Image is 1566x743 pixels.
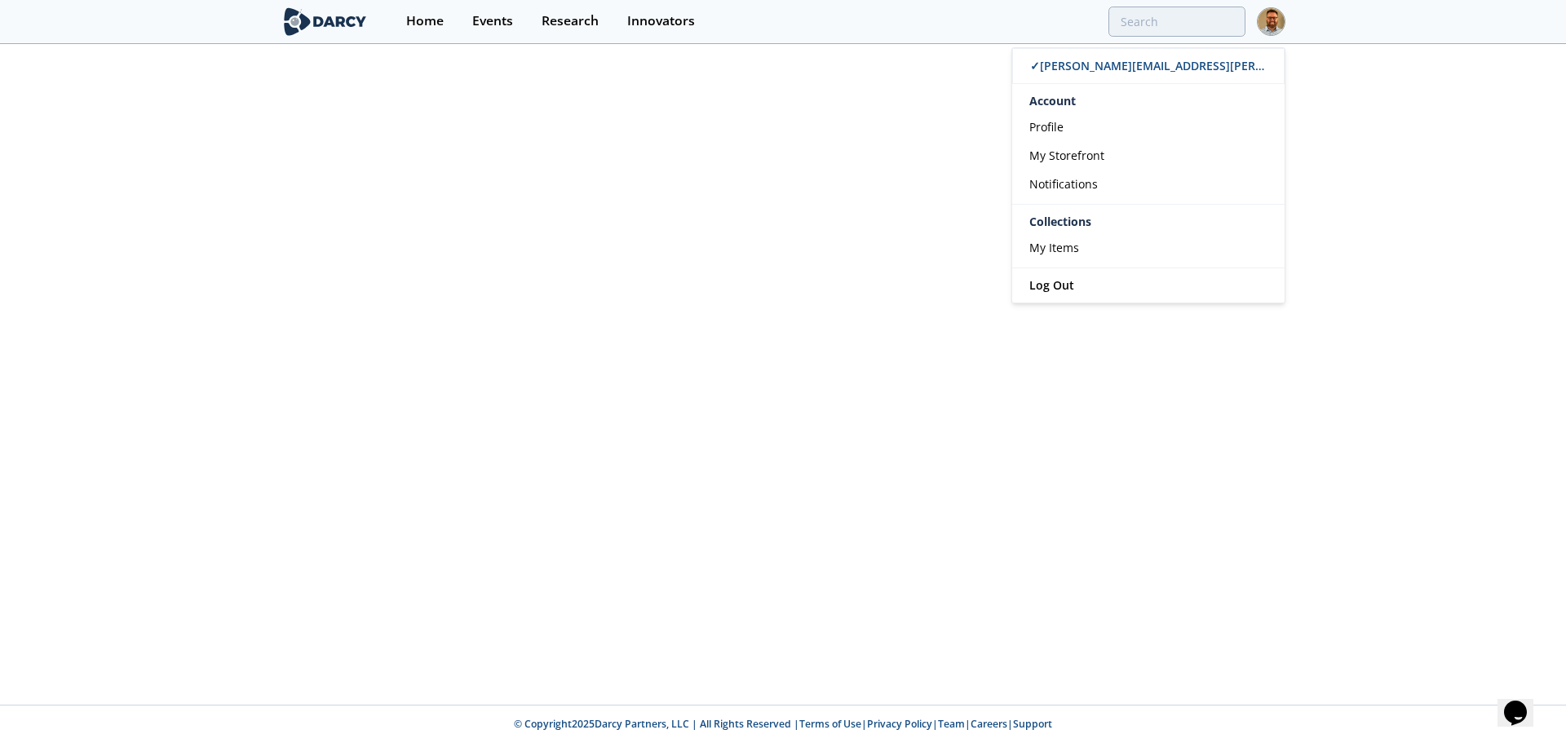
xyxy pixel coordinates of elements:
span: ✓ [PERSON_NAME][EMAIL_ADDRESS][PERSON_NAME][DOMAIN_NAME] [1030,58,1416,73]
a: My Storefront [1012,141,1285,170]
input: Advanced Search [1108,7,1245,37]
a: Notifications [1012,170,1285,198]
span: Notifications [1029,176,1098,192]
div: Innovators [627,15,695,28]
div: Events [472,15,513,28]
span: My Storefront [1029,148,1104,163]
a: ✓[PERSON_NAME][EMAIL_ADDRESS][PERSON_NAME][DOMAIN_NAME] [1012,48,1285,84]
a: Log Out [1012,268,1285,303]
span: My Items [1029,240,1079,255]
a: Careers [971,717,1007,731]
a: Team [938,717,965,731]
div: Home [406,15,444,28]
img: logo-wide.svg [281,7,369,36]
p: © Copyright 2025 Darcy Partners, LLC | All Rights Reserved | | | | | [179,717,1387,732]
a: Terms of Use [799,717,861,731]
img: Profile [1257,7,1285,36]
span: Log Out [1029,277,1074,293]
span: Profile [1029,119,1064,135]
a: Profile [1012,113,1285,141]
a: My Items [1012,233,1285,262]
div: Collections [1012,210,1285,233]
div: Research [542,15,599,28]
iframe: chat widget [1497,678,1550,727]
a: Privacy Policy [867,717,932,731]
a: Support [1013,717,1052,731]
div: Account [1012,84,1285,113]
